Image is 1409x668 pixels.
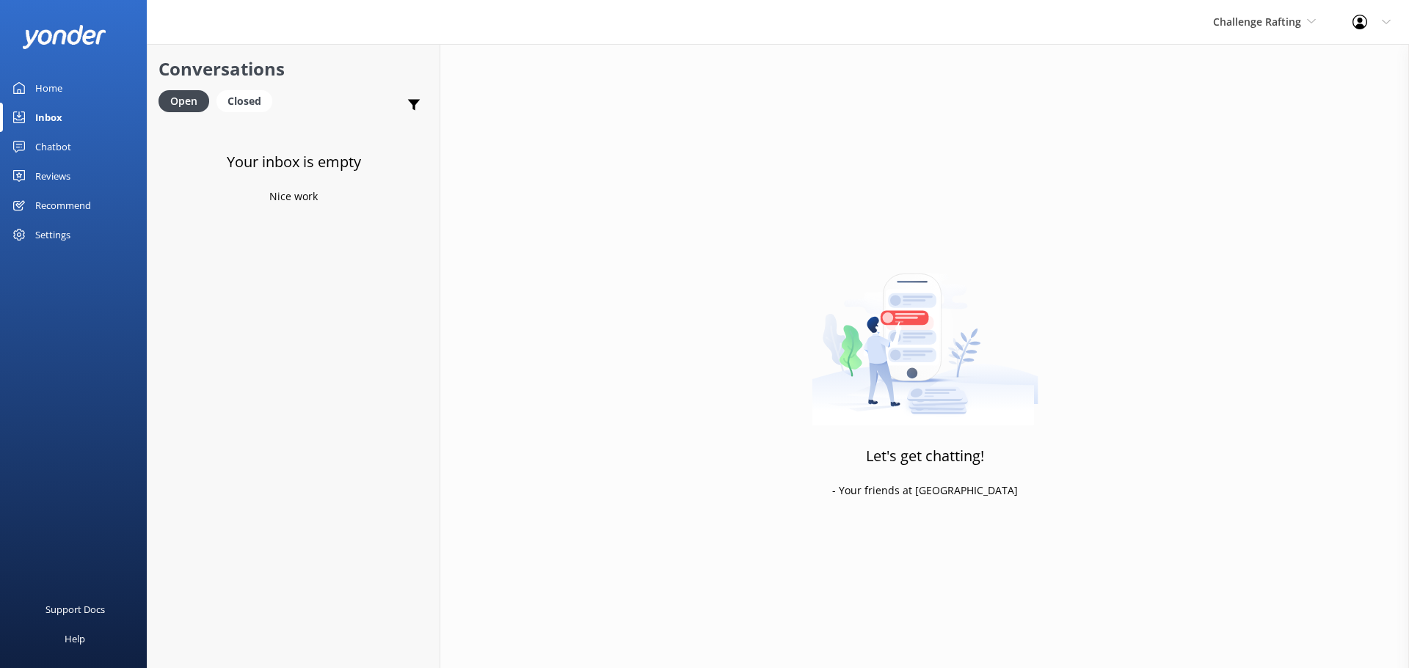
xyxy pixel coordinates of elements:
[227,150,361,174] h3: Your inbox is empty
[35,132,71,161] div: Chatbot
[159,55,429,83] h2: Conversations
[35,103,62,132] div: Inbox
[35,73,62,103] div: Home
[216,90,272,112] div: Closed
[35,161,70,191] div: Reviews
[45,595,105,624] div: Support Docs
[35,220,70,249] div: Settings
[269,188,318,205] p: Nice work
[159,92,216,109] a: Open
[65,624,85,653] div: Help
[1213,15,1301,29] span: Challenge Rafting
[35,191,91,220] div: Recommend
[159,90,209,112] div: Open
[216,92,280,109] a: Closed
[22,25,106,49] img: yonder-white-logo.png
[866,444,984,468] h3: Let's get chatting!
[832,482,1018,499] p: - Your friends at [GEOGRAPHIC_DATA]
[812,243,1038,426] img: artwork of a man stealing a conversation from at giant smartphone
